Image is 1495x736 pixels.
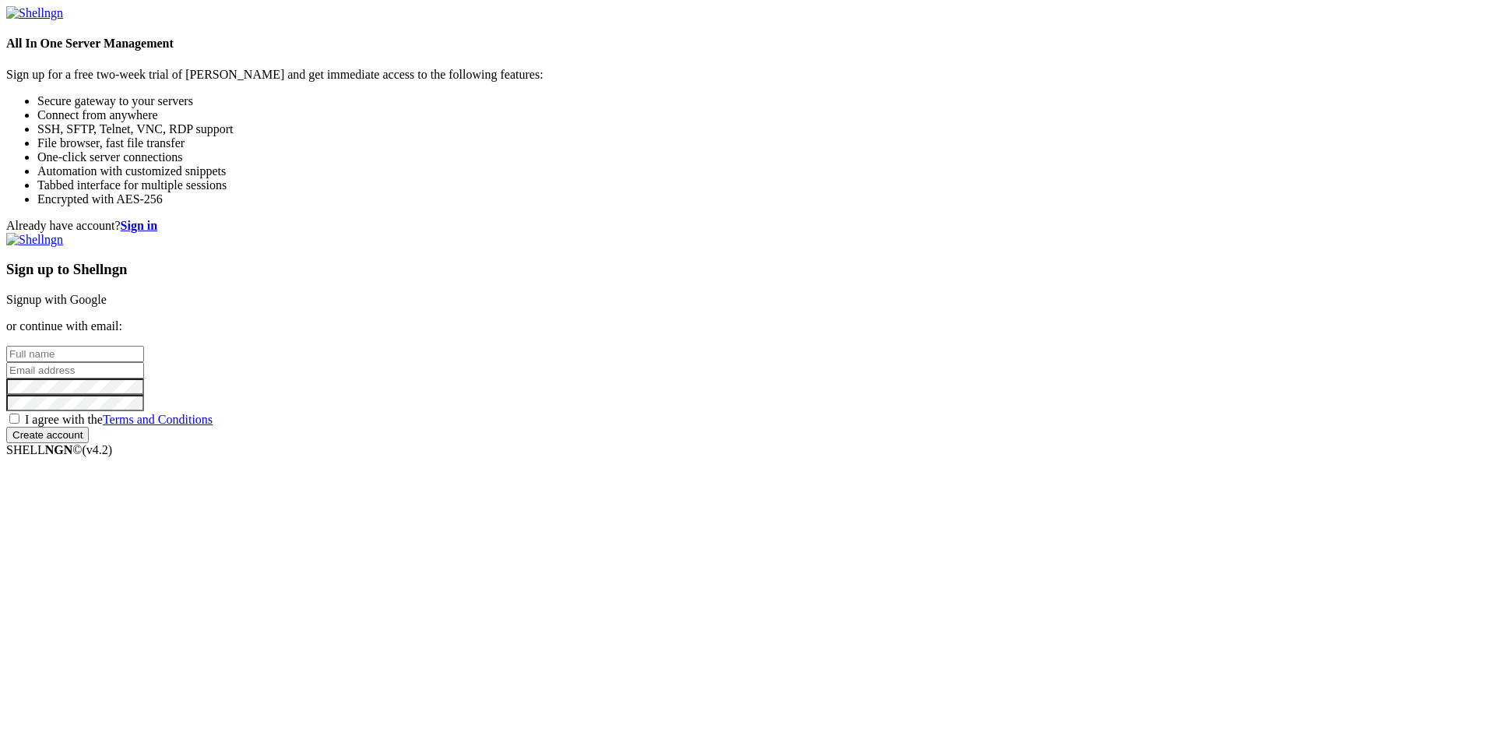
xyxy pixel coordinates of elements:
li: Automation with customized snippets [37,164,1489,178]
span: 4.2.0 [83,443,113,456]
a: Signup with Google [6,293,107,306]
li: Secure gateway to your servers [37,94,1489,108]
h3: Sign up to Shellngn [6,261,1489,278]
p: Sign up for a free two-week trial of [PERSON_NAME] and get immediate access to the following feat... [6,68,1489,82]
p: or continue with email: [6,319,1489,333]
input: Full name [6,346,144,362]
div: Already have account? [6,219,1489,233]
b: NGN [45,443,73,456]
input: I agree with theTerms and Conditions [9,414,19,424]
input: Create account [6,427,89,443]
img: Shellngn [6,6,63,20]
li: One-click server connections [37,150,1489,164]
a: Terms and Conditions [103,413,213,426]
a: Sign in [121,219,158,232]
h4: All In One Server Management [6,37,1489,51]
input: Email address [6,362,144,379]
li: SSH, SFTP, Telnet, VNC, RDP support [37,122,1489,136]
span: SHELL © [6,443,112,456]
span: I agree with the [25,413,213,426]
li: Tabbed interface for multiple sessions [37,178,1489,192]
li: Encrypted with AES-256 [37,192,1489,206]
li: Connect from anywhere [37,108,1489,122]
li: File browser, fast file transfer [37,136,1489,150]
img: Shellngn [6,233,63,247]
